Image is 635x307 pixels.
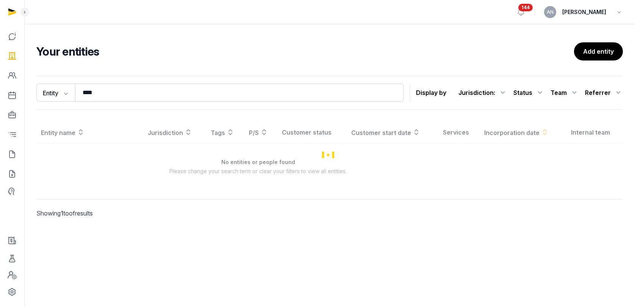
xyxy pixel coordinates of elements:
[36,84,75,102] button: Entity
[518,4,533,11] span: 144
[61,209,63,217] span: 1
[36,200,174,227] p: Showing to of results
[562,8,606,17] span: [PERSON_NAME]
[513,87,544,99] div: Status
[547,10,554,14] span: AN
[36,122,623,187] div: Loading
[544,6,556,18] button: AN
[585,87,623,99] div: Referrer
[551,87,579,99] div: Team
[416,87,446,99] p: Display by
[458,87,507,99] div: Jurisdiction
[574,42,623,60] a: Add entity
[36,45,574,58] h2: Your entities
[494,88,495,97] span: :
